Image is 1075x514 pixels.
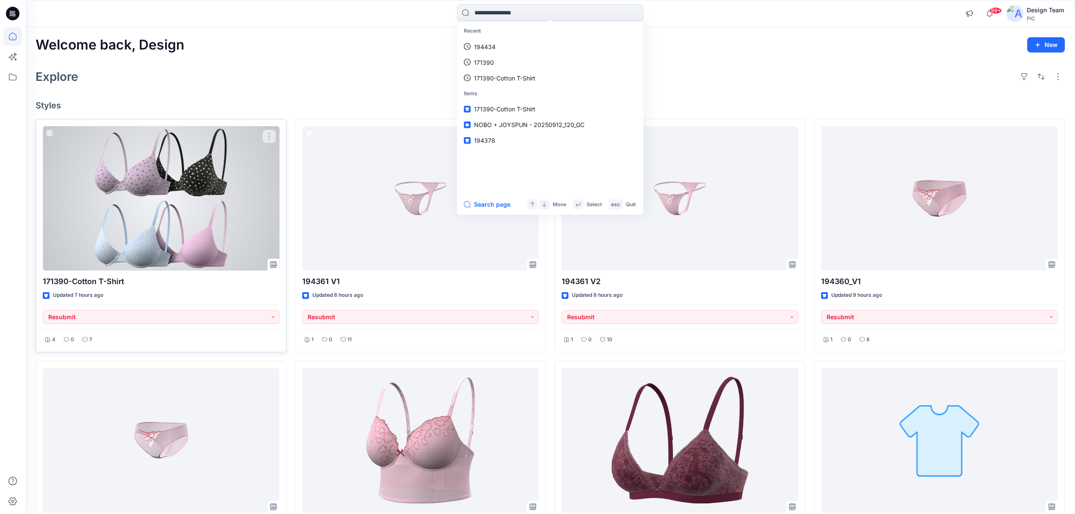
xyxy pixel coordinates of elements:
[464,199,510,210] button: Search page
[43,126,279,271] a: 171390-Cotton T-Shirt
[562,276,798,287] p: 194361 V2
[43,368,279,513] a: 194360_V2
[43,276,279,287] p: 171390-Cotton T-Shirt
[474,73,535,82] p: 171390-Cotton T-Shirt
[848,335,851,344] p: 0
[459,101,642,117] a: 171390-Cotton T-Shirt
[831,291,882,300] p: Updated 9 hours ago
[1027,15,1064,22] div: PIC
[36,70,78,83] h2: Explore
[474,105,535,113] span: 171390-Cotton T-Shirt
[474,137,495,144] span: 194378
[459,133,642,148] a: 194378
[553,200,566,209] p: Move
[562,368,798,513] a: 100543
[71,335,74,344] p: 0
[36,37,185,53] h2: Welcome back, Design
[1027,37,1065,53] button: New
[474,42,496,51] p: 194434
[821,276,1058,287] p: 194360_V1
[474,58,494,66] p: 171390
[459,39,642,54] a: 194434
[821,126,1058,271] a: 194360_V1
[459,54,642,70] a: 171390
[611,200,620,209] p: esc
[36,100,1065,111] h4: Styles
[572,291,623,300] p: Updated 8 hours ago
[830,335,832,344] p: 1
[312,291,363,300] p: Updated 8 hours ago
[821,368,1058,513] a: 194430
[626,200,636,209] p: Quit
[1006,5,1023,22] img: avatar
[562,126,798,271] a: 194361 V2
[302,368,539,513] a: 194358_V2
[607,335,612,344] p: 10
[1027,5,1064,15] div: Design Team
[989,7,1002,14] span: 99+
[459,70,642,86] a: 171390-Cotton T-Shirt
[53,291,103,300] p: Updated 7 hours ago
[474,121,584,128] span: NOBO + JOYSPUN - 20250912_120_GC
[302,126,539,271] a: 194361 V1
[329,335,332,344] p: 0
[587,200,602,209] p: Select
[52,335,55,344] p: 4
[571,335,573,344] p: 1
[89,335,92,344] p: 7
[459,117,642,133] a: NOBO + JOYSPUN - 20250912_120_GC
[302,276,539,287] p: 194361 V1
[459,23,642,39] p: Recent
[347,335,352,344] p: 11
[311,335,314,344] p: 1
[588,335,592,344] p: 0
[866,335,870,344] p: 8
[459,86,642,101] p: Items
